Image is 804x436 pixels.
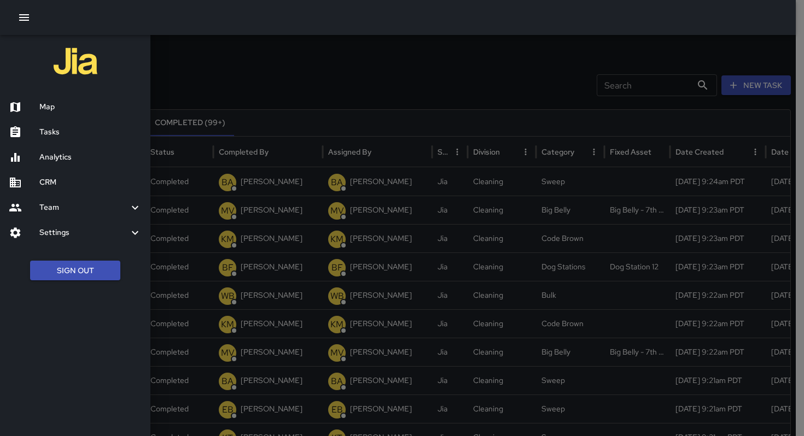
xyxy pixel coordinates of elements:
[39,202,129,214] h6: Team
[30,261,120,281] button: Sign Out
[39,176,142,188] h6: CRM
[54,39,97,83] img: jia-logo
[39,126,142,138] h6: Tasks
[39,151,142,163] h6: Analytics
[39,227,129,239] h6: Settings
[39,101,142,113] h6: Map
